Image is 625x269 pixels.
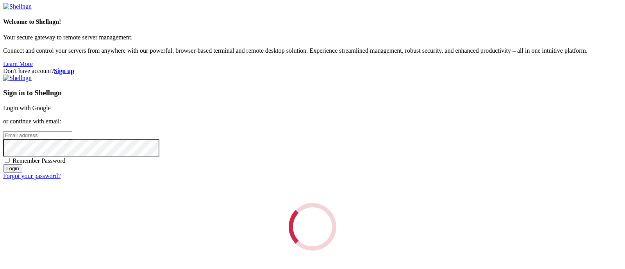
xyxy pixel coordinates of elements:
h4: Welcome to Shellngn! [3,18,622,25]
img: Shellngn [3,3,32,10]
input: Login [3,164,22,173]
div: Don't have account? [3,68,622,75]
input: Remember Password [5,158,10,163]
p: or continue with email: [3,118,622,125]
p: Your secure gateway to remote server management. [3,34,622,41]
a: Forgot your password? [3,173,61,179]
span: Remember Password [12,157,66,164]
input: Email address [3,131,72,139]
a: Login with Google [3,105,51,111]
p: Connect and control your servers from anywhere with our powerful, browser-based terminal and remo... [3,47,622,54]
h3: Sign in to Shellngn [3,89,622,97]
img: Shellngn [3,75,32,82]
div: Loading... [289,203,336,251]
a: Sign up [54,68,74,74]
a: Learn More [3,61,33,67]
